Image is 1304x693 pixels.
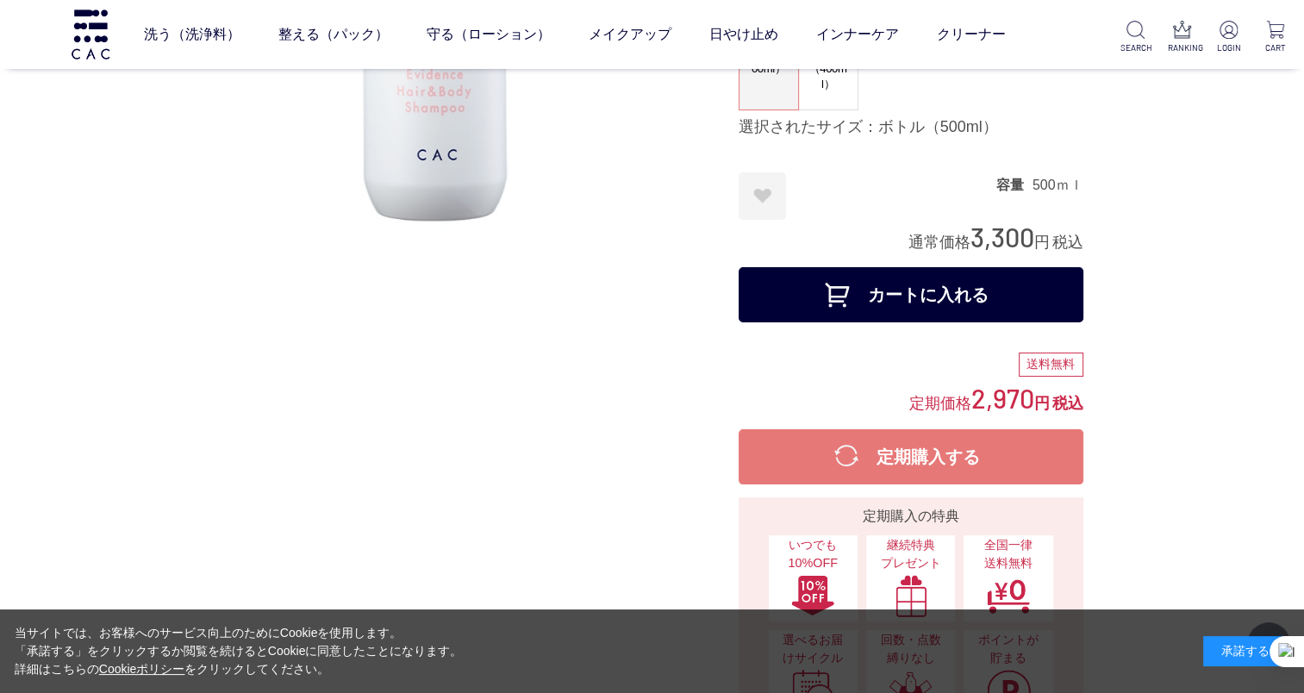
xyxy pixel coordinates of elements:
[1033,176,1083,194] dd: 500ｍｌ
[972,536,1044,573] span: 全国一律 送料無料
[1052,234,1083,251] span: 税込
[1052,395,1083,412] span: 税込
[1034,234,1050,251] span: 円
[986,574,1031,617] img: 全国一律送料無料
[777,536,849,573] span: いつでも10%OFF
[936,10,1005,59] a: クリーナー
[739,429,1083,484] button: 定期購入する
[1019,353,1083,377] div: 送料無料
[1260,41,1290,54] p: CART
[1260,21,1290,54] a: CART
[15,624,463,678] div: 当サイトでは、お客様へのサービス向上のためにCookieを使用します。 「承諾する」をクリックするか閲覧を続けるとCookieに同意したことになります。 詳細はこちらの をクリックしてください。
[909,393,971,412] span: 定期価格
[815,10,898,59] a: インナーケア
[1034,395,1050,412] span: 円
[746,506,1076,527] div: 定期購入の特典
[708,10,777,59] a: 日やけ止め
[588,10,671,59] a: メイクアップ
[739,267,1083,322] button: カートに入れる
[1167,41,1197,54] p: RANKING
[1167,21,1197,54] a: RANKING
[996,176,1033,194] dt: 容量
[1214,21,1244,54] a: LOGIN
[1214,41,1244,54] p: LOGIN
[790,574,835,617] img: いつでも10%OFF
[278,10,388,59] a: 整える（パック）
[143,10,240,59] a: 洗う（洗浄料）
[1203,636,1289,666] div: 承諾する
[908,234,970,251] span: 通常価格
[739,117,1083,138] div: 選択されたサイズ：ボトル（500ml）
[69,9,112,59] img: logo
[426,10,550,59] a: 守る（ローション）
[889,574,933,617] img: 継続特典プレゼント
[875,536,946,573] span: 継続特典 プレゼント
[971,382,1034,414] span: 2,970
[1120,21,1151,54] a: SEARCH
[1120,41,1151,54] p: SEARCH
[99,662,185,676] a: Cookieポリシー
[739,172,786,220] a: お気に入りに登録する
[970,221,1034,253] span: 3,300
